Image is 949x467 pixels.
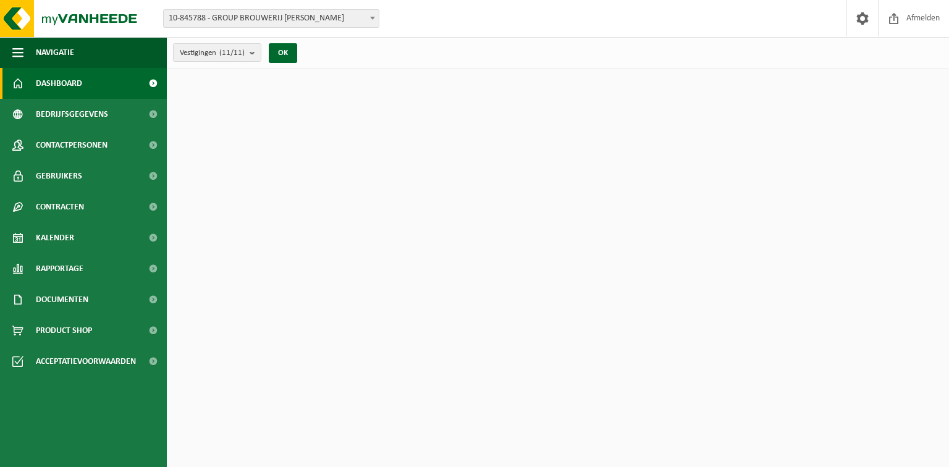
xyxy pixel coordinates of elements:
span: Bedrijfsgegevens [36,99,108,130]
span: Acceptatievoorwaarden [36,346,136,377]
span: Contactpersonen [36,130,108,161]
button: OK [269,43,297,63]
span: Navigatie [36,37,74,68]
span: Gebruikers [36,161,82,191]
span: Vestigingen [180,44,245,62]
span: Contracten [36,191,84,222]
span: 10-845788 - GROUP BROUWERIJ OMER VANDER GHINSTE [164,10,379,27]
span: Documenten [36,284,88,315]
span: Product Shop [36,315,92,346]
span: Dashboard [36,68,82,99]
span: Kalender [36,222,74,253]
count: (11/11) [219,49,245,57]
button: Vestigingen(11/11) [173,43,261,62]
span: Rapportage [36,253,83,284]
span: 10-845788 - GROUP BROUWERIJ OMER VANDER GHINSTE [163,9,379,28]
